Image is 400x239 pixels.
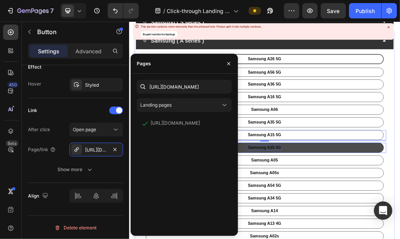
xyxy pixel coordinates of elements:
[85,82,121,89] div: Styled
[202,167,258,176] div: Rich Text Editor. Editing area: main
[202,124,258,133] p: Samsung A16 5G
[28,222,123,234] button: Delete element
[327,8,340,14] span: Save
[140,25,261,28] div: This section contains more elements than the allowed limit. Please split it into multiple sections.
[137,98,232,112] button: Landing pages
[28,64,41,71] div: Effect
[58,166,93,173] div: Show more
[3,3,57,18] button: 7
[207,145,252,154] p: Samsung A06
[202,59,258,68] p: Samsung A26 5G
[50,6,54,15] p: 7
[349,3,381,18] button: Publish
[140,31,177,37] button: Export section to backup
[202,167,258,176] p: Samsung A35 5G
[28,107,37,114] div: Link
[207,145,252,154] div: Rich Text Editor. Editing area: main
[356,7,375,15] div: Publish
[202,188,258,197] p: Samsung A15 5G
[37,27,102,36] p: Button
[137,80,232,94] input: Insert link or search
[167,7,230,15] span: Click-through Landing Page - [DATE] 21:40:47
[108,3,139,18] div: Undo/Redo
[202,102,258,111] div: Rich Text Editor. Editing area: main
[33,174,50,181] div: Button
[202,188,258,197] div: Rich Text Editor. Editing area: main
[202,82,258,91] div: Rich Text Editor. Editing area: main
[28,146,56,153] div: Page/link
[129,21,400,239] iframe: Design area
[163,7,165,15] span: /
[137,60,151,67] div: Pages
[75,47,102,55] p: Advanced
[202,82,258,91] p: Samsung A56 5G
[7,82,18,88] div: 450
[28,126,50,133] div: After click
[25,198,42,205] div: Button
[85,147,107,153] div: [URL][DOMAIN_NAME]
[28,81,41,87] div: Hover
[54,223,97,232] div: Delete element
[69,123,123,137] button: Open page
[28,163,123,176] button: Show more
[202,210,258,219] p: Samsung A25 5G
[202,59,258,68] div: Rich Text Editor. Editing area: main
[38,47,59,55] p: Settings
[321,3,346,18] button: Save
[140,102,172,108] span: Landing pages
[37,25,127,41] p: Samsung ( A series )
[73,127,96,132] span: Open page
[6,140,18,147] div: Beta
[202,102,258,111] p: Samsung A36 5G
[374,201,392,220] div: Open Intercom Messenger
[202,124,258,133] div: Rich Text Editor. Editing area: main
[151,120,200,127] div: [URL][DOMAIN_NAME]
[28,191,50,201] div: Align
